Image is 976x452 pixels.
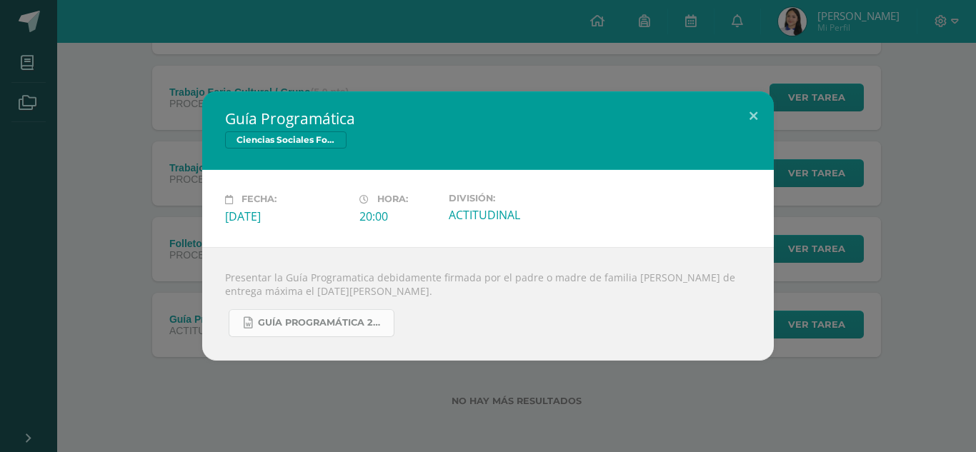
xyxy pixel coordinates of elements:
label: División: [449,193,572,204]
div: 20:00 [359,209,437,224]
span: Ciencias Sociales Formación Ciudadana e Interculturalidad [225,131,347,149]
div: Presentar la Guía Programatica debidamente firmada por el padre o madre de familia [PERSON_NAME] ... [202,247,774,361]
span: Hora: [377,194,408,205]
button: Close (Esc) [733,91,774,140]
span: Guía programática 2do. III unidad.docx [258,317,387,328]
span: Fecha: [241,194,277,205]
div: [DATE] [225,209,348,224]
div: ACTITUDINAL [449,207,572,223]
a: Guía programática 2do. III unidad.docx [229,309,394,337]
h2: Guía Programática [225,109,751,129]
